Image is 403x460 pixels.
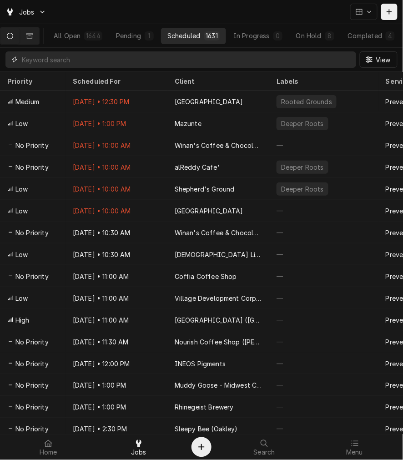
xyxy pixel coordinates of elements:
span: Low [15,184,28,194]
div: Rooted Grounds [280,97,333,106]
span: Low [15,293,28,303]
div: [DATE] • 11:30 AM [65,331,167,353]
div: Priority [7,76,56,86]
div: Client [175,76,260,86]
div: — [269,418,378,440]
div: — [269,287,378,309]
div: Winan's Coffee & Chocolate ([GEOGRAPHIC_DATA]) [175,141,262,150]
button: View [360,51,398,68]
a: Menu [310,436,400,458]
div: 1644 [86,31,101,40]
div: [DEMOGRAPHIC_DATA] Life Center [175,250,262,259]
div: Deeper Roots [280,162,325,172]
div: [DATE] • 11:00 AM [65,309,167,331]
div: Labels [277,76,371,86]
div: [DATE] • 10:30 AM [65,222,167,243]
div: On Hold [296,31,322,40]
a: Home [4,436,93,458]
div: Deeper Roots [280,119,325,128]
div: [DATE] • 11:00 AM [65,265,167,287]
span: No Priority [15,403,49,412]
div: INEOS Pigments [175,359,226,369]
span: No Priority [15,162,49,172]
span: View [374,55,393,65]
div: 1 [146,31,152,40]
div: 0 [275,31,281,40]
span: Home [40,449,57,456]
div: Rhinegeist Brewery [175,403,234,412]
div: Sleepy Bee (Oakley) [175,425,238,434]
div: Completed [348,31,382,40]
div: — [269,265,378,287]
div: Pending [116,31,141,40]
div: All Open [54,31,81,40]
span: No Priority [15,337,49,347]
span: Jobs [131,449,146,456]
span: Menu [346,449,363,456]
div: — [269,222,378,243]
div: [DATE] • 12:00 PM [65,353,167,374]
input: Keyword search [22,51,352,68]
div: [DATE] • 10:00 AM [65,200,167,222]
div: Mazunte [175,119,201,128]
div: [DATE] • 10:00 AM [65,156,167,178]
span: No Priority [15,425,49,434]
div: [GEOGRAPHIC_DATA] [175,97,243,106]
div: [DATE] • 2:30 PM [65,418,167,440]
div: — [269,200,378,222]
a: Jobs [94,436,184,458]
div: Muddy Goose - Midwest Coffee Co., LLC [175,381,262,390]
div: 1631 [206,31,218,40]
span: No Priority [15,381,49,390]
div: alReddy Cafe' [175,162,220,172]
div: [DATE] • 10:00 AM [65,178,167,200]
div: [DATE] • 10:00 AM [65,134,167,156]
div: — [269,134,378,156]
div: — [269,331,378,353]
span: Low [15,119,28,128]
div: [DATE] • 11:00 AM [65,287,167,309]
div: [DATE] • 1:00 PM [65,112,167,134]
span: Search [254,449,275,456]
span: Jobs [19,7,35,17]
span: Low [15,206,28,216]
span: No Priority [15,141,49,150]
div: [DATE] • 10:30 AM [65,243,167,265]
div: Village Development Corporation [175,293,262,303]
div: 4 [388,31,393,40]
div: [DATE] • 1:00 PM [65,374,167,396]
div: Nourish Coffee Shop ([PERSON_NAME][GEOGRAPHIC_DATA]) [175,337,262,347]
span: No Priority [15,359,49,369]
div: — [269,309,378,331]
span: Low [15,250,28,259]
div: [DATE] • 1:00 PM [65,396,167,418]
div: Winan's Coffee & Chocolate ([GEOGRAPHIC_DATA]) [175,228,262,238]
span: No Priority [15,272,49,281]
div: Shepherd's Ground [175,184,235,194]
div: Scheduled For [73,76,158,86]
div: Scheduled [167,31,200,40]
div: — [269,353,378,374]
div: In Progress [233,31,270,40]
div: [GEOGRAPHIC_DATA] [175,206,243,216]
div: [GEOGRAPHIC_DATA] ([GEOGRAPHIC_DATA]) [175,315,262,325]
div: — [269,243,378,265]
div: 8 [327,31,332,40]
div: — [269,396,378,418]
span: Medium [15,97,39,106]
div: Deeper Roots [280,184,325,194]
a: Search [220,436,309,458]
span: No Priority [15,228,49,238]
div: Coffia Coffee Shop [175,272,237,281]
div: [DATE] • 12:30 PM [65,91,167,112]
div: — [269,374,378,396]
a: Go to Jobs [2,5,50,20]
span: High [15,315,30,325]
button: Create Object [191,437,212,457]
